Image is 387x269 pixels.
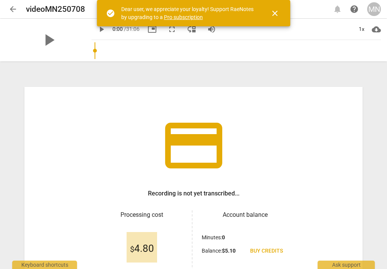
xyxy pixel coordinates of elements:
span: move_down [187,25,196,34]
div: Ask support [318,261,375,269]
span: credit_card [159,111,228,180]
span: volume_up [207,25,216,34]
span: play_arrow [97,25,106,34]
h3: Account balance [202,210,289,219]
span: arrow_back [8,5,18,14]
a: Buy credits [244,244,289,258]
button: Volume [205,22,218,36]
span: $ [130,245,134,254]
span: 4.80 [130,243,154,255]
p: Minutes : [202,234,225,242]
span: fullscreen [167,25,177,34]
a: Pro subscription [164,14,203,20]
h3: Processing cost [98,210,186,219]
a: Help [347,2,361,16]
span: help [350,5,359,14]
h3: Recording is not yet transcribed... [148,189,239,198]
h2: videoMN250708 [26,5,85,14]
span: cloud_download [372,25,381,34]
span: close [270,9,279,18]
span: check_circle [106,9,115,18]
button: Play [95,22,108,36]
button: MN [367,2,381,16]
b: 0 [222,234,225,240]
div: Dear user, we appreciate your loyalty! Support RaeNotes by upgrading to a [121,5,257,21]
button: Close [266,4,284,22]
span: play_arrow [39,30,59,50]
button: Fullscreen [165,22,179,36]
span: / 31:06 [124,26,140,32]
div: Keyboard shortcuts [12,261,77,269]
span: picture_in_picture [148,25,157,34]
button: Picture in picture [145,22,159,36]
span: 0:00 [112,26,123,32]
p: Balance : [202,247,236,255]
b: $ 5.10 [222,248,236,254]
button: View player as separate pane [185,22,199,36]
span: Buy credits [250,247,283,255]
div: 1x [354,23,369,35]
